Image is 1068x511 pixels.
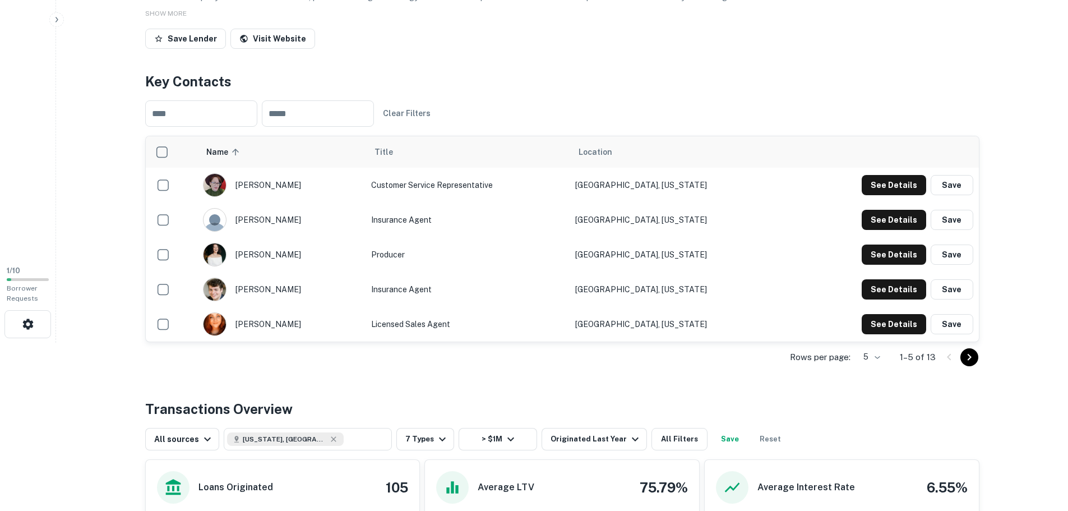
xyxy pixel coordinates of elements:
[204,243,226,266] img: 1695406529578
[542,428,647,450] button: Originated Last Year
[931,210,973,230] button: Save
[366,202,570,237] td: Insurance Agent
[790,351,850,364] p: Rows per page:
[378,103,435,123] button: Clear Filters
[145,29,226,49] button: Save Lender
[752,428,788,450] button: Reset
[862,245,926,265] button: See Details
[230,29,315,49] a: Visit Website
[931,175,973,195] button: Save
[366,272,570,307] td: Insurance Agent
[203,243,360,266] div: [PERSON_NAME]
[927,477,968,498] h4: 6.55%
[960,348,978,366] button: Go to next page
[203,312,360,336] div: [PERSON_NAME]
[757,481,855,494] h6: Average Interest Rate
[570,168,789,202] td: [GEOGRAPHIC_DATA], [US_STATE]
[204,209,226,231] img: 9c8pery4andzj6ohjkjp54ma2
[931,245,973,265] button: Save
[145,71,979,91] h4: Key Contacts
[862,314,926,334] button: See Details
[478,481,534,494] h6: Average LTV
[204,278,226,301] img: 1670521084936
[366,307,570,342] td: Licensed Sales Agent
[862,210,926,230] button: See Details
[570,237,789,272] td: [GEOGRAPHIC_DATA], [US_STATE]
[862,175,926,195] button: See Details
[7,284,38,302] span: Borrower Requests
[145,428,219,450] button: All sources
[855,349,882,365] div: 5
[197,136,366,168] th: Name
[551,432,642,446] div: Originated Last Year
[570,136,789,168] th: Location
[7,266,20,275] span: 1 / 10
[204,174,226,196] img: 1605201155634
[203,278,360,301] div: [PERSON_NAME]
[1012,421,1068,475] iframe: Chat Widget
[570,202,789,237] td: [GEOGRAPHIC_DATA], [US_STATE]
[396,428,454,450] button: 7 Types
[203,208,360,232] div: [PERSON_NAME]
[579,145,612,159] span: Location
[204,313,226,335] img: 1605713110227
[145,399,293,419] h4: Transactions Overview
[459,428,537,450] button: > $1M
[712,428,748,450] button: Save your search to get updates of matches that match your search criteria.
[243,434,327,444] span: [US_STATE], [GEOGRAPHIC_DATA]
[366,168,570,202] td: Customer Service Representative
[375,145,408,159] span: Title
[206,145,243,159] span: Name
[570,272,789,307] td: [GEOGRAPHIC_DATA], [US_STATE]
[203,173,360,197] div: [PERSON_NAME]
[146,136,979,342] div: scrollable content
[366,136,570,168] th: Title
[931,314,973,334] button: Save
[386,477,408,498] h4: 105
[900,351,936,364] p: 1–5 of 13
[570,307,789,342] td: [GEOGRAPHIC_DATA], [US_STATE]
[862,279,926,300] button: See Details
[145,10,187,17] span: SHOW MORE
[931,279,973,300] button: Save
[640,477,688,498] h4: 75.79%
[366,237,570,272] td: Producer
[651,428,708,450] button: All Filters
[154,432,214,446] div: All sources
[198,481,273,494] h6: Loans Originated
